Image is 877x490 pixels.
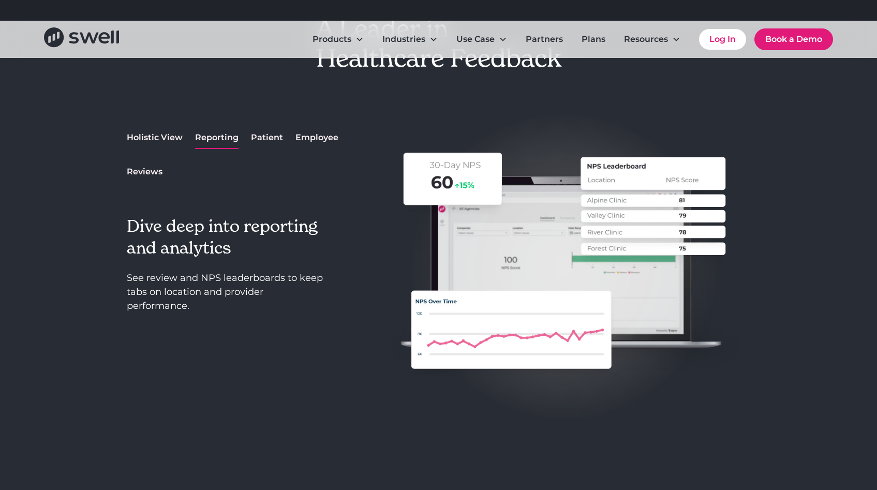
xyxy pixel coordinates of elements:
p: See review and NPS leaderboards to keep tabs on location and provider performance. [127,271,327,313]
div: Products [304,29,372,50]
div: Industries [382,33,425,46]
div: Resources [624,33,668,46]
h3: Dive deep into reporting and analytics [127,216,327,259]
div: Employee [295,131,338,144]
a: home [44,27,119,51]
div: Use Case [448,29,515,50]
a: Partners [517,29,571,50]
div: Reviews [127,166,162,178]
h2: A Leader in Healthcare Feedback [316,14,561,73]
div: Patient [251,131,283,144]
div: Reporting [195,131,239,144]
div: Products [313,33,351,46]
a: Plans [573,29,614,50]
div: Holistic View [127,131,183,144]
div: Industries [374,29,446,50]
a: Log In [699,29,746,50]
div: Resources [616,29,689,50]
div: Use Case [456,33,495,46]
a: Book a Demo [754,28,833,50]
img: reputation image [379,85,751,448]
